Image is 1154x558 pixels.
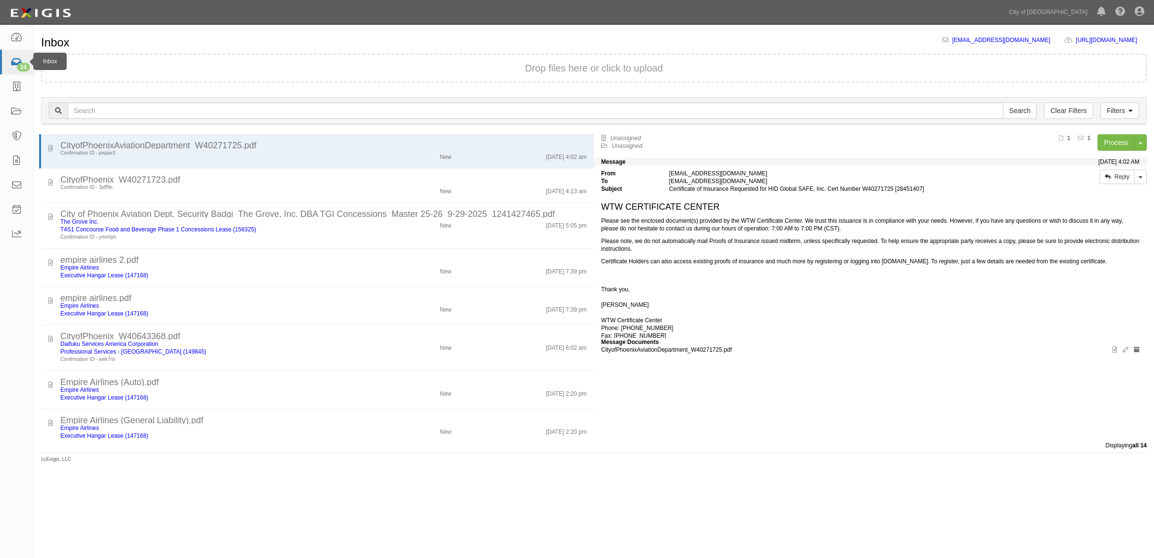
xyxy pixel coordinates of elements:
a: Unassigned [610,135,641,142]
a: Exigis, LLC [46,457,71,462]
div: T4S1 Concourse Food and Beverage Phase 1 Concessions Lease (156325) [60,226,361,233]
div: The Grove Inc. [60,218,361,226]
strong: To [594,177,662,185]
a: [EMAIL_ADDRESS][DOMAIN_NAME] [952,37,1050,43]
a: Clear Filters [1044,102,1093,119]
i: View [1112,347,1117,353]
a: Empire Airlines [60,386,99,393]
a: T4S1 Concourse Food and Beverage Phase 1 Concessions Lease (156325) [60,226,256,233]
div: [DATE] 5:05 pm [546,218,587,229]
a: Empire Airlines [60,264,99,271]
div: [DATE] 6:02 am [546,340,587,352]
a: Executive Hangar Lease (147168) [60,310,148,317]
div: 14 [17,63,30,72]
input: Search [1003,102,1037,119]
div: New [440,386,451,398]
div: Daifuku Services America Corporation [60,340,361,348]
div: Certificate of Insurance Requested for HID Global SAFE, Inc. Cert Number W40271725 [28451407] [662,185,1001,193]
div: [DATE] 2:20 pm [546,386,587,398]
small: by [41,456,71,463]
input: Search [68,102,1003,119]
b: 1 [1087,135,1091,142]
h1: Inbox [41,36,70,49]
div: Confirmation ID - wek7ra [60,356,361,363]
div: Confirmation ID - pwjaw3 [60,149,361,157]
div: [EMAIL_ADDRESS][DOMAIN_NAME] [662,170,1001,177]
b: 1 [1067,135,1070,142]
div: CityofPhoenixAviationDepartment_W40271725.pdf [60,142,587,149]
div: [DATE] 7:39 pm [546,264,587,275]
div: empire airlines.pdf [60,294,587,302]
button: Drop files here or click to upload [525,64,663,72]
div: Empire Airlines (General Liability).pdf [60,416,587,424]
i: Help Center - Complianz [1115,7,1125,16]
p: Please see the enclosed document(s) provided by the WTW Certificate Center. We trust this issuanc... [601,217,1140,232]
div: Empire Airlines [60,302,361,310]
div: Executive Hangar Lease (147168) [60,394,361,401]
div: empire airlines 2.pdf [60,256,587,264]
div: Empire Airlines [60,424,361,432]
a: Empire Airlines [60,425,99,431]
a: Executive Hangar Lease (147168) [60,394,148,401]
a: Executive Hangar Lease (147168) [60,432,148,439]
div: New [440,218,451,229]
div: New [440,424,451,436]
a: Empire Airlines [60,302,99,309]
div: Professional Services - Airside (149845) [60,348,361,356]
div: Displaying [34,442,1154,449]
i: Archive document [1134,347,1140,353]
div: City of Phoenix Aviation Dept. Security Badgi_The Grove, Inc. DBA TGI Concessions_Master 25-26_9-... [60,210,587,218]
div: [DATE] 2:20 pm [546,424,587,436]
a: Executive Hangar Lease (147168) [60,272,148,279]
div: Confirmation ID - ymmtyh [60,233,361,241]
div: [DATE] 7:39 pm [546,302,587,314]
img: logo-5460c22ac91f19d4615b14bd174203de0afe785f0fc80cf4dbbc73dc1793850b.png [7,4,74,22]
p: CityofPhoenixAviationDepartment_W40271725.pdf [601,346,1140,354]
div: New [440,302,451,314]
div: [DATE] 4:02 AM [1098,158,1140,166]
a: Daifuku Services America Corporation [60,341,158,347]
div: New [440,149,451,161]
a: The Grove Inc. [60,218,99,225]
strong: Subject [594,185,662,193]
div: Executive Hangar Lease (147168) [60,310,361,317]
div: New [440,340,451,352]
a: Unassigned [612,143,642,149]
a: Process [1098,134,1135,151]
p: Thank you, [PERSON_NAME] WTW Certificate Center Phone: [PHONE_NUMBER] Fax: [PHONE_NUMBER] Email: ... [601,270,1140,355]
div: Confirmation ID - 3pff9n [60,184,361,191]
div: [DATE] 4:13 am [546,184,587,195]
div: Empire Airlines [60,264,361,272]
div: inbox@cop.complianz.com [662,177,1001,185]
div: CityofPhoenix_W40271723.pdf [60,176,587,184]
div: CityofPhoenix_W40643368.pdf [60,332,587,340]
div: [DATE] 4:02 am [546,149,587,161]
div: Empire Airlines [60,386,361,394]
b: all 14 [1132,442,1147,449]
a: Reply [1099,170,1135,184]
a: Filters [1100,102,1139,119]
div: Inbox [33,53,67,70]
h1: WTW CERTIFICATE CENTER [601,202,1140,212]
a: Professional Services - [GEOGRAPHIC_DATA] (149845) [60,348,206,355]
div: New [440,264,451,275]
p: Please note, we do not automatically mail Proofs of Insurance issued midterm, unless specifically... [601,237,1140,253]
strong: Message Documents [601,339,659,345]
div: Executive Hangar Lease (147168) [60,272,361,279]
div: New [440,184,451,195]
p: Certificate Holders can also access existing proofs of insurance and much more by registering or ... [601,258,1140,265]
a: City of [GEOGRAPHIC_DATA] [1004,2,1092,22]
strong: Message [601,158,626,165]
i: Edit document [1123,347,1128,353]
strong: From [594,170,662,177]
div: Executive Hangar Lease (147168) [60,432,361,440]
div: Empire Airlines (Auto).pdf [60,378,587,386]
a: [URL][DOMAIN_NAME] [1076,37,1147,43]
